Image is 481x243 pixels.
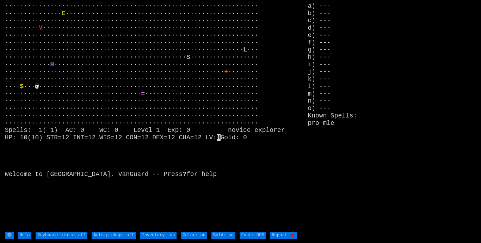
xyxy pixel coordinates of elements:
font: S [186,54,190,61]
input: Help [18,232,32,239]
font: E [62,10,66,17]
font: + [224,68,228,75]
input: ⚙️ [5,232,14,239]
font: = [141,90,145,97]
font: V [39,24,43,31]
input: Color: on [181,232,207,239]
font: L [243,46,247,53]
input: Bold: on [211,232,235,239]
stats: a) --- b) --- c) --- d) --- e) --- f) --- g) --- h) --- i) --- j) --- k) --- l) --- m) --- n) ---... [308,2,476,231]
b: ? [183,171,186,178]
font: H [50,61,54,68]
input: Auto-pickup: off [92,232,136,239]
larn: ··································································· ··············· ·············... [5,2,308,231]
input: Font: DOS [240,232,266,239]
mark: H [217,134,221,141]
input: Report 🐞 [270,232,296,239]
font: $ [20,83,24,90]
font: @ [35,83,39,90]
input: Inventory: on [140,232,177,239]
input: Keyboard hints: off [36,232,87,239]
